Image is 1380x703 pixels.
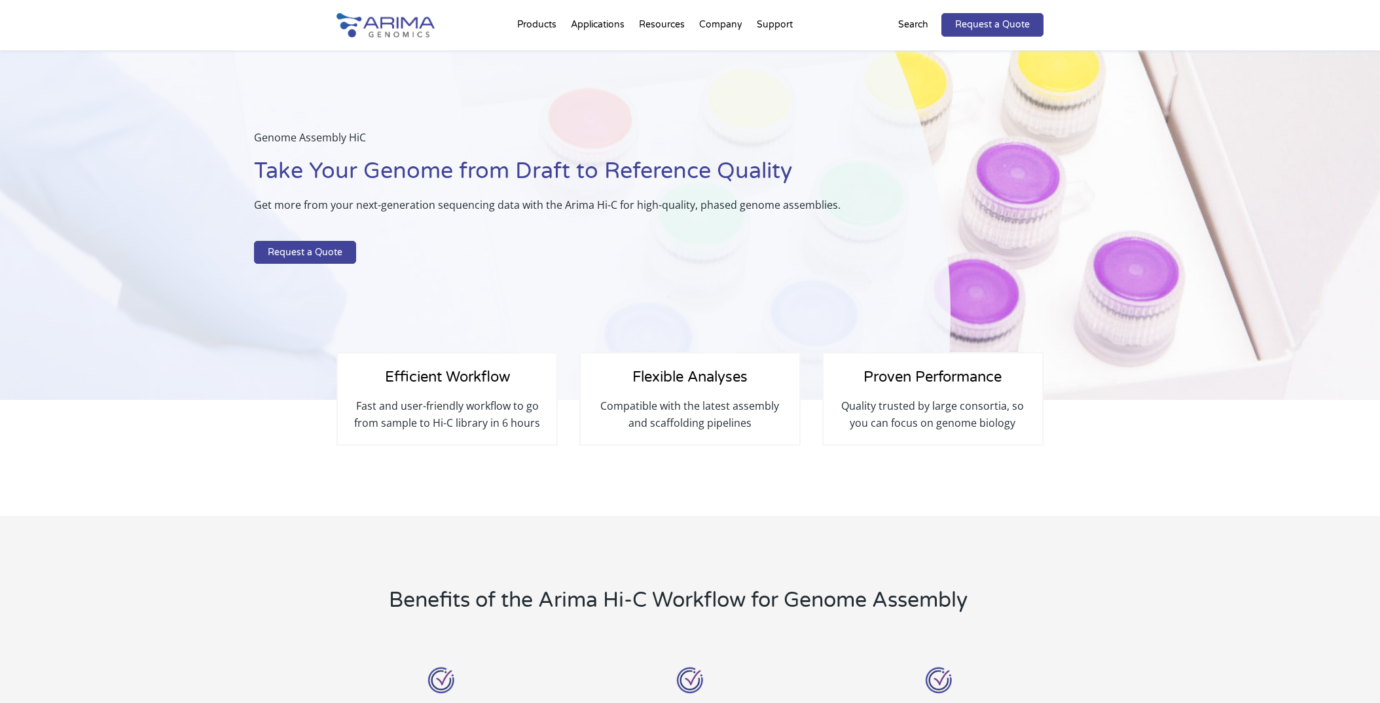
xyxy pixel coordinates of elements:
span: Proven Performance [863,369,1002,386]
span: Efficient Workflow [385,369,510,386]
p: Search [898,16,928,33]
p: Fast and user-friendly workflow to go from sample to Hi-C library in 6 hours [351,397,543,431]
h2: Benefits of the Arima Hi-C Workflow for Genome Assembly [389,586,1044,625]
img: User Friendly_Icon_Arima Genomics [670,660,710,700]
p: Quality trusted by large consortia, so you can focus on genome biology [837,397,1029,431]
h1: Take Your Genome from Draft to Reference Quality [254,156,885,196]
p: Genome Assembly HiC [254,129,885,156]
img: User Friendly_Icon_Arima Genomics [422,660,461,700]
a: Request a Quote [254,241,356,264]
p: Compatible with the latest assembly and scaffolding pipelines [594,397,786,431]
p: Get more from your next-generation sequencing data with the Arima Hi-C for high-quality, phased g... [254,196,885,224]
span: Flexible Analyses [632,369,748,386]
img: User Friendly_Icon_Arima Genomics [919,660,958,700]
img: Arima-Genomics-logo [336,13,435,37]
a: Request a Quote [941,13,1044,37]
